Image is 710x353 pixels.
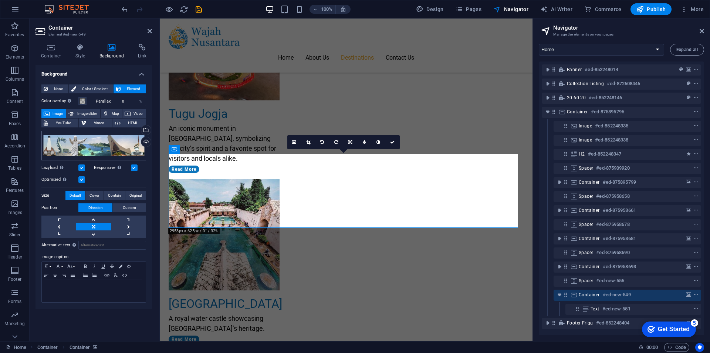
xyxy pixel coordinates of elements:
span: More [680,6,704,13]
a: Greyscale [372,135,386,149]
button: Align Justify [68,271,77,280]
button: HTML [120,271,129,280]
label: Responsive [94,163,131,172]
button: Ordered List [90,271,99,280]
button: Custom [113,203,146,212]
span: Container [579,292,600,298]
button: Bold (Ctrl+B) [81,262,90,271]
span: Spacer [579,250,593,256]
h6: #ed-875958690 [596,248,629,257]
a: Confirm ( Ctrl ⏎ ) [386,135,400,149]
span: Cover [89,191,99,200]
span: Container [579,236,600,242]
button: background [685,178,692,187]
h6: #ed-new-556 [596,276,624,285]
button: reload [179,5,188,14]
span: Banner [567,67,582,73]
span: Expand all [676,47,698,52]
span: H2 [579,151,585,157]
h6: #ed-875895799 [603,178,636,187]
h6: #ed-852248335 [595,121,628,130]
span: 00 00 [646,343,658,352]
button: Design [413,3,447,15]
label: Color overlay [41,97,78,106]
div: 5 [55,1,62,9]
label: Alternative text [41,241,78,250]
h6: #ed-872608446 [607,79,640,88]
h6: Session time [639,343,658,352]
span: Spacer [579,222,593,227]
p: Content [7,99,23,104]
button: Vimeo [79,119,112,127]
button: More [677,3,707,15]
span: Design [416,6,444,13]
button: animation [685,150,692,159]
button: Insert Link [102,271,111,280]
button: context-menu [692,304,700,313]
button: Image slider [66,109,100,118]
label: Image caption [41,253,146,262]
h4: Background [94,44,133,59]
button: Colors [116,262,125,271]
label: Position [41,203,78,212]
span: Image [52,109,64,118]
a: Rotate left 90° [315,135,329,149]
h6: #ed-875958661 [603,206,636,215]
button: Map [101,109,122,118]
h6: #ed-new-551 [602,304,630,313]
span: Text [591,306,599,312]
nav: breadcrumb [37,343,98,352]
button: context-menu [692,178,700,187]
button: context-menu [692,234,700,243]
button: preset [677,65,685,74]
a: Click to cancel selection. Double-click to open Pages [6,343,26,352]
p: Forms [8,299,21,304]
button: preset [685,79,692,88]
h3: Manage the elements on your pages [553,31,689,38]
button: Cover [85,191,103,200]
button: context-menu [692,164,700,173]
label: Optimized [41,175,78,184]
a: Blur [358,135,372,149]
button: Align Left [42,271,51,280]
button: context-menu [692,121,700,130]
button: context-menu [692,150,700,159]
p: Features [6,187,24,193]
h2: Container [48,24,152,31]
button: Pages [453,3,484,15]
button: Contain [104,191,125,200]
button: toggle-expand [555,178,564,187]
button: toggle-expand [543,107,552,116]
button: Publish [630,3,672,15]
span: Element [123,84,143,93]
button: Underline (Ctrl+U) [99,262,108,271]
button: background [685,290,692,299]
label: Size [41,191,65,200]
p: Slider [9,232,21,238]
button: context-menu [692,290,700,299]
button: Original [125,191,146,200]
button: Color / Gradient [69,84,113,93]
span: HTML [123,119,143,127]
button: background [685,234,692,243]
button: background [685,65,692,74]
button: context-menu [692,262,700,271]
span: YouTube [50,119,76,127]
h6: #ed-852248347 [588,150,621,159]
span: Publish [636,6,666,13]
h4: Container [35,44,70,59]
span: Image slider [77,109,98,118]
span: Code [667,343,686,352]
span: Collection listing [567,81,604,87]
button: Font Family [54,262,65,271]
button: Italic (Ctrl+I) [90,262,99,271]
h3: Element #ed-new-549 [48,31,137,38]
h6: #ed-852248404 [596,319,629,327]
button: Clear Formatting [111,271,120,280]
span: Original [129,191,142,200]
span: Image [579,137,592,143]
button: toggle-expand [543,65,552,74]
button: Element [114,84,146,93]
button: toggle-expand [543,319,552,327]
a: Change orientation [344,135,358,149]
